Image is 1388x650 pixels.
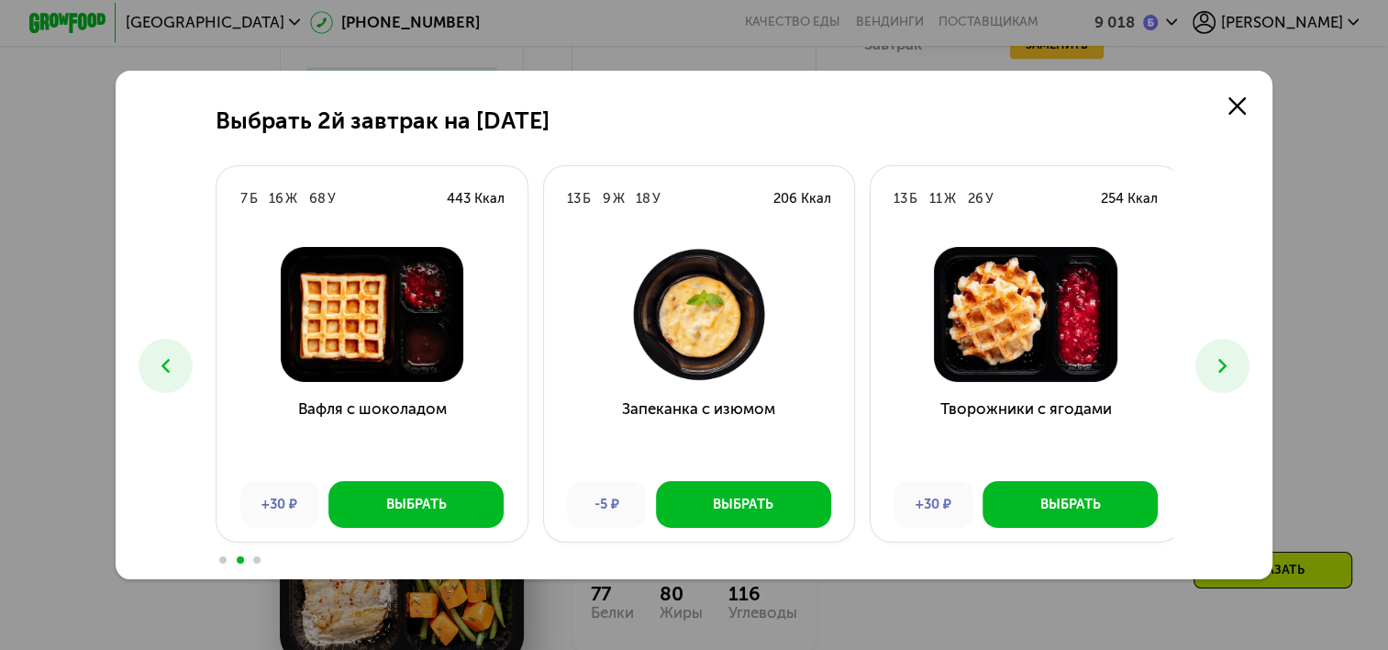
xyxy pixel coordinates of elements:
div: Ж [613,189,625,208]
div: У [328,189,336,208]
div: 13 [894,189,907,208]
div: 7 [240,189,248,208]
div: Ж [944,189,956,208]
div: 9 [603,189,611,208]
img: Вафля с шоколадом [232,247,512,382]
h3: Вафля с шоколадом [217,398,527,467]
div: 254 Ккал [1101,189,1158,208]
div: Б [583,189,591,208]
button: Выбрать [656,481,831,527]
div: Б [250,189,258,208]
button: Выбрать [328,481,504,527]
h3: Запеканка с изюмом [544,398,854,467]
div: -5 ₽ [567,481,646,527]
div: У [652,189,661,208]
div: 206 Ккал [773,189,831,208]
div: Выбрать [386,495,447,514]
div: +30 ₽ [240,481,319,527]
div: Ж [285,189,297,208]
h2: Выбрать 2й завтрак на [DATE] [216,107,550,134]
div: 443 Ккал [446,189,504,208]
div: У [985,189,994,208]
div: 11 [929,189,942,208]
div: +30 ₽ [894,481,972,527]
h3: Творожники с ягодами [871,398,1181,467]
button: Выбрать [983,481,1158,527]
div: Б [909,189,917,208]
div: 26 [968,189,983,208]
div: 13 [567,189,581,208]
div: Выбрать [713,495,773,514]
img: Творожники с ягодами [886,247,1166,382]
div: 16 [269,189,283,208]
div: 18 [636,189,650,208]
img: Запеканка с изюмом [559,247,838,382]
div: Выбрать [1040,495,1101,514]
div: 68 [309,189,326,208]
